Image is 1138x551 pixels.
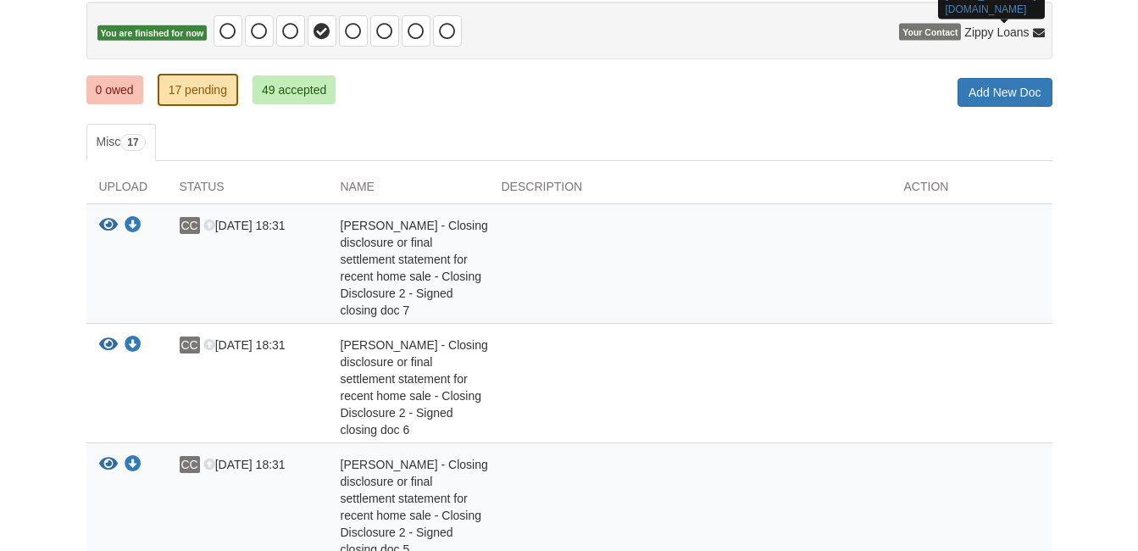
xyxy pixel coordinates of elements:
[958,78,1052,107] a: Add New Doc
[180,337,200,353] span: CC
[99,456,118,474] button: View Barbara Coulter - Closing disclosure or final settlement statement for recent home sale - Cl...
[125,220,142,233] a: Download Barbara Coulter - Closing disclosure or final settlement statement for recent home sale ...
[99,337,118,354] button: View Barbara Coulter - Closing disclosure or final settlement statement for recent home sale - Cl...
[899,24,961,41] span: Your Contact
[891,178,1052,203] div: Action
[125,459,142,472] a: Download Barbara Coulter - Closing disclosure or final settlement statement for recent home sale ...
[86,124,156,161] a: Misc
[86,178,167,203] div: Upload
[180,217,200,234] span: CC
[328,178,489,203] div: Name
[203,458,286,471] span: [DATE] 18:31
[253,75,336,104] a: 49 accepted
[86,75,143,104] a: 0 owed
[341,219,488,317] span: [PERSON_NAME] - Closing disclosure or final settlement statement for recent home sale - Closing D...
[203,219,286,232] span: [DATE] 18:31
[97,25,208,42] span: You are finished for now
[158,74,238,106] a: 17 pending
[120,134,145,151] span: 17
[125,339,142,353] a: Download Barbara Coulter - Closing disclosure or final settlement statement for recent home sale ...
[180,456,200,473] span: CC
[203,338,286,352] span: [DATE] 18:31
[99,217,118,235] button: View Barbara Coulter - Closing disclosure or final settlement statement for recent home sale - Cl...
[489,178,891,203] div: Description
[341,338,488,437] span: [PERSON_NAME] - Closing disclosure or final settlement statement for recent home sale - Closing D...
[964,24,1029,41] span: Zippy Loans
[167,178,328,203] div: Status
